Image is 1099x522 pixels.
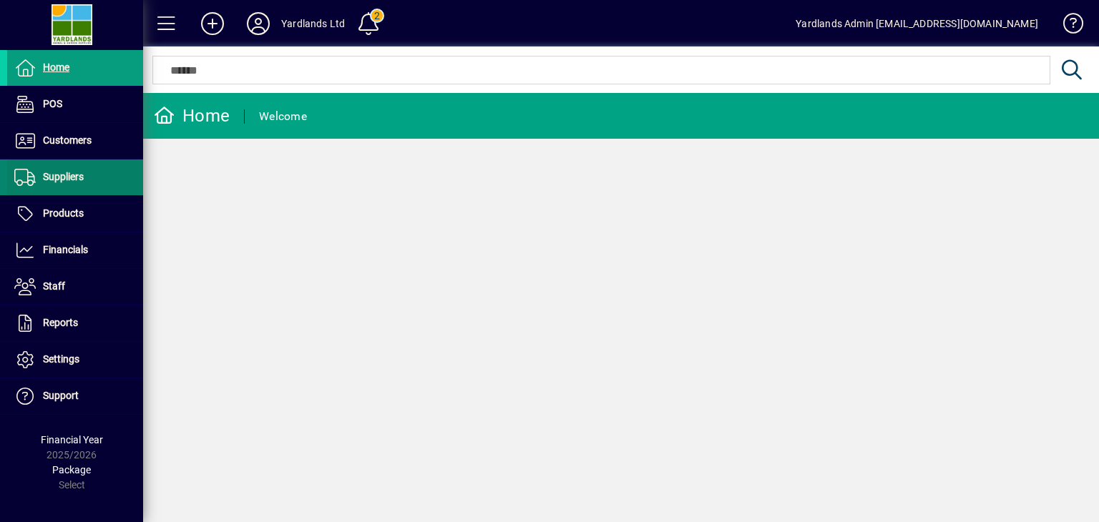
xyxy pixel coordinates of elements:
[43,390,79,401] span: Support
[41,434,103,445] span: Financial Year
[7,342,143,378] a: Settings
[7,123,143,159] a: Customers
[796,12,1038,35] div: Yardlands Admin [EMAIL_ADDRESS][DOMAIN_NAME]
[7,305,143,341] a: Reports
[43,61,69,73] span: Home
[43,134,92,146] span: Customers
[235,11,281,36] button: Profile
[154,104,230,127] div: Home
[190,11,235,36] button: Add
[1052,3,1081,49] a: Knowledge Base
[43,317,78,328] span: Reports
[259,105,307,128] div: Welcome
[43,244,88,255] span: Financials
[43,98,62,109] span: POS
[43,207,84,219] span: Products
[52,464,91,476] span: Package
[7,232,143,268] a: Financials
[43,353,79,365] span: Settings
[43,280,65,292] span: Staff
[7,269,143,305] a: Staff
[281,12,345,35] div: Yardlands Ltd
[43,171,84,182] span: Suppliers
[7,159,143,195] a: Suppliers
[7,87,143,122] a: POS
[7,196,143,232] a: Products
[7,378,143,414] a: Support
